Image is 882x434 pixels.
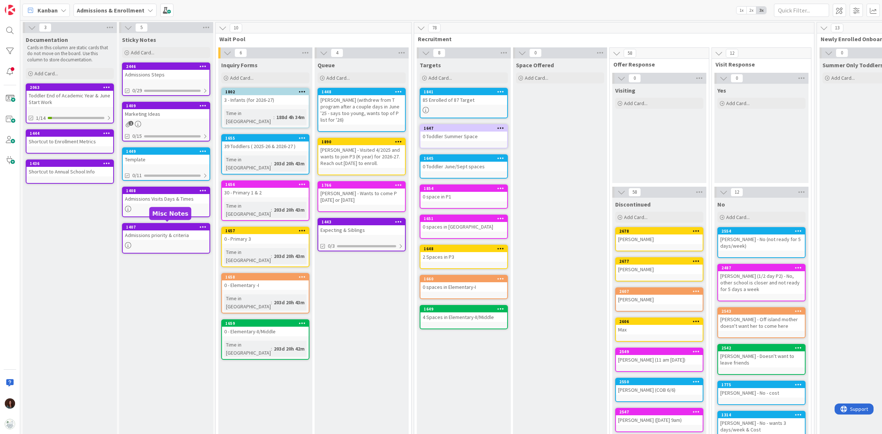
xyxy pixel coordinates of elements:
div: [PERSON_NAME] (COB 6/6) [616,385,703,395]
span: Visiting [615,87,635,94]
a: 2547[PERSON_NAME] ([DATE] 9am) [615,408,703,432]
div: 1658 [222,274,309,280]
span: 12 [731,188,743,197]
a: 2549[PERSON_NAME] (11 am [DATE]) [615,348,703,372]
span: 0 [529,49,542,57]
div: Time in [GEOGRAPHIC_DATA] [224,341,271,357]
div: 1656 [222,181,309,188]
span: 0/29 [132,87,142,94]
div: 16570 - Primary 3 [222,227,309,244]
div: 1444 [26,130,113,137]
div: 2543[PERSON_NAME] - Off island mother doesn't want her to come here [718,308,805,331]
div: 2678 [619,229,703,234]
span: 4 [331,49,343,57]
div: 2607 [619,289,703,294]
div: [PERSON_NAME] - No (not ready for 5 days/week) [718,234,805,251]
div: 2547 [619,409,703,415]
div: 16590 - Elementary-II/Middle [222,320,309,336]
a: 1775[PERSON_NAME] - No - cost [717,381,806,405]
a: 16482 Spaces in P3 [420,245,508,269]
div: 0 Toddler June/Sept spaces [420,162,507,171]
span: 13 [831,24,843,32]
div: 2549 [619,349,703,354]
div: 16450 Toddler June/Sept spaces [420,155,507,171]
div: Time in [GEOGRAPHIC_DATA] [224,294,271,311]
div: 188d 4h 34m [275,113,306,121]
div: 1648 [424,246,507,251]
div: 1408 [123,187,209,194]
div: 1648 [420,245,507,252]
div: 18023 - Infants (for 2026-27) [222,89,309,105]
div: 1657 [222,227,309,234]
span: 12 [726,49,738,58]
span: No [717,201,725,208]
a: 16570 - Primary 3Time in [GEOGRAPHIC_DATA]:203d 20h 43m [221,227,309,267]
div: 1645 [420,155,507,162]
div: 1659 [222,320,309,327]
div: 0 Toddler Summer Space [420,132,507,141]
span: Add Card... [35,70,58,77]
div: 2606 [619,319,703,324]
div: 2550 [619,379,703,384]
div: 1766 [322,183,405,188]
div: 2549[PERSON_NAME] (11 am [DATE]) [616,348,703,365]
div: 1408Admissions Visits Days & Times [123,187,209,204]
div: 1854 [420,185,507,192]
span: 8 [433,49,445,57]
div: 16580 - Elementary -I [222,274,309,290]
div: 165539 Toddlers ( 2025-26 & 2026-27 ) [222,135,309,151]
a: 184185 Enrolled of 87 Target [420,88,508,118]
span: 5 [135,23,148,32]
span: Kanban [37,6,58,15]
div: 1314 [721,412,805,417]
img: Visit kanbanzone.com [5,5,15,15]
div: [PERSON_NAME] ([DATE] 9am) [616,415,703,425]
div: 1409 [123,103,209,109]
div: 2487 [718,265,805,271]
a: 2487[PERSON_NAME] (1/2 day P2) - No, other school is closer and not ready for 5 days a week [717,264,806,301]
div: 2542[PERSON_NAME] - Doesn't want to leave friends [718,345,805,367]
div: [PERSON_NAME] - Doesn't want to leave friends [718,351,805,367]
div: 1449Template [123,148,209,164]
div: 0 space in P1 [420,192,507,201]
div: 1436 [26,160,113,167]
div: 0 spaces in [GEOGRAPHIC_DATA] [420,222,507,232]
div: 2678 [616,228,703,234]
a: 16450 Toddler June/Sept spaces [420,154,508,179]
div: 2554 [718,228,805,234]
span: Add Card... [726,214,750,220]
div: [PERSON_NAME] - Off island mother doesn't want her to come here [718,315,805,331]
div: Toddler End of Academic Year & June Start Work [26,91,113,107]
div: 1407Admissions priority & criteria [123,224,209,240]
div: [PERSON_NAME] (withdrew from T program after a couple days in June '25 - says too young, wants to... [318,95,405,125]
span: Add Card... [624,214,648,220]
a: 2677[PERSON_NAME] [615,257,703,281]
div: Shortcut to Enrollment Metrics [26,137,113,146]
div: 2487[PERSON_NAME] (1/2 day P2) - No, other school is closer and not ready for 5 days a week [718,265,805,294]
div: 1448 [322,89,405,94]
div: 2063Toddler End of Academic Year & June Start Work [26,84,113,107]
div: Max [616,325,703,334]
div: 4 Spaces in Elementary-II/Middle [420,312,507,322]
div: 2543 [721,309,805,314]
div: 85 Enrolled of 87 Target [420,95,507,105]
span: Add Card... [131,49,154,56]
div: 0 - Elementary -I [222,280,309,290]
span: 10 [230,24,242,32]
div: 0 - Elementary-II/Middle [222,327,309,336]
div: 1660 [424,276,507,281]
span: Offer Response [613,61,700,68]
div: [PERSON_NAME] (11 am [DATE]) [616,355,703,365]
div: [PERSON_NAME] - Wants to come P [DATE] or [DATE] [318,189,405,205]
div: 2063 [30,85,113,90]
a: 1443Expecting & Siblings0/3 [318,218,406,251]
a: 16494 Spaces in Elementary-II/Middle [420,305,508,329]
div: [PERSON_NAME] [616,295,703,304]
div: Template [123,155,209,164]
div: [PERSON_NAME] [616,265,703,274]
div: 1890 [318,139,405,145]
div: 1409 [126,103,209,108]
span: 6 [234,49,247,57]
a: 18540 space in P1 [420,184,508,209]
div: 1444Shortcut to Enrollment Metrics [26,130,113,146]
